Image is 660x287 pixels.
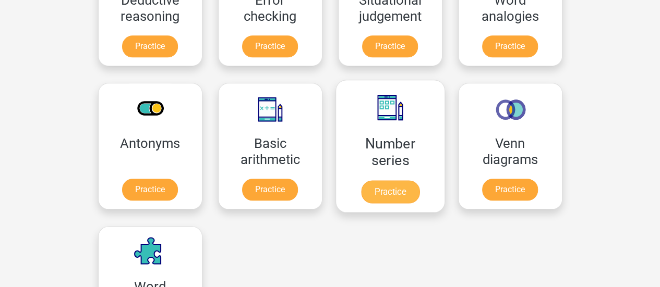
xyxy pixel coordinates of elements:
a: Practice [482,179,538,201]
a: Practice [242,179,298,201]
a: Practice [122,35,178,57]
a: Practice [482,35,538,57]
a: Practice [362,35,418,57]
a: Practice [122,179,178,201]
a: Practice [361,180,419,203]
a: Practice [242,35,298,57]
